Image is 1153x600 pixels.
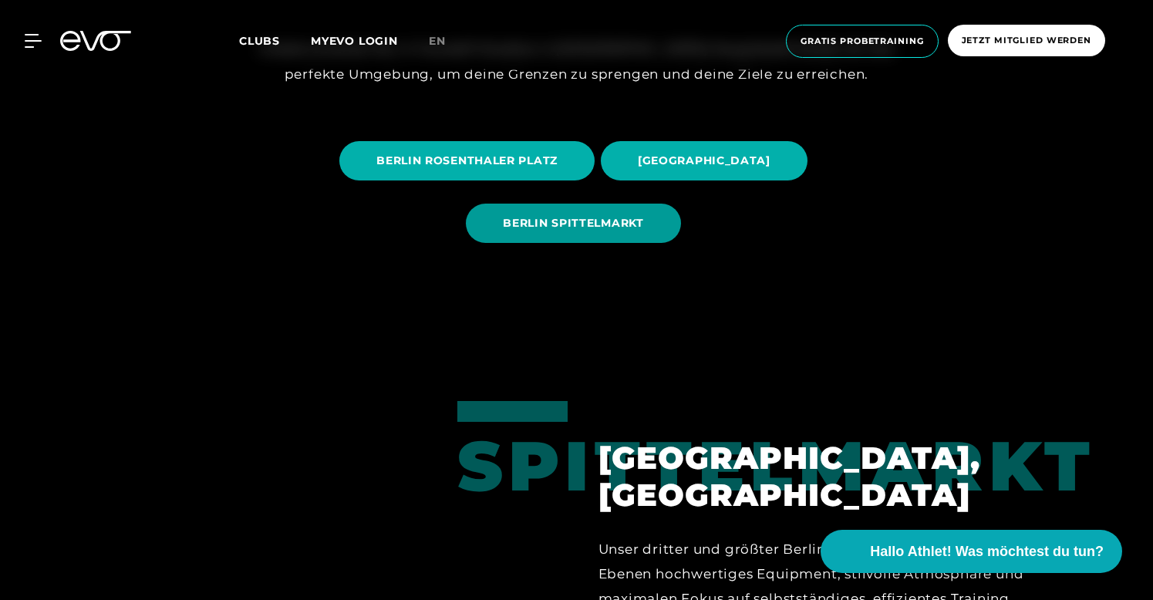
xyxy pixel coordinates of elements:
[962,34,1091,47] span: Jetzt Mitglied werden
[466,192,686,254] a: BERLIN SPITTELMARKT
[943,25,1110,58] a: Jetzt Mitglied werden
[376,153,558,169] span: BERLIN ROSENTHALER PLATZ
[311,34,398,48] a: MYEVO LOGIN
[821,530,1122,573] button: Hallo Athlet! Was möchtest du tun?
[429,32,464,50] a: en
[503,215,643,231] span: BERLIN SPITTELMARKT
[239,33,311,48] a: Clubs
[781,25,943,58] a: Gratis Probetraining
[239,34,280,48] span: Clubs
[429,34,446,48] span: en
[598,440,1033,514] h2: [GEOGRAPHIC_DATA], [GEOGRAPHIC_DATA]
[339,130,601,192] a: BERLIN ROSENTHALER PLATZ
[870,541,1104,562] span: Hallo Athlet! Was möchtest du tun?
[638,153,770,169] span: [GEOGRAPHIC_DATA]
[601,130,814,192] a: [GEOGRAPHIC_DATA]
[801,35,924,48] span: Gratis Probetraining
